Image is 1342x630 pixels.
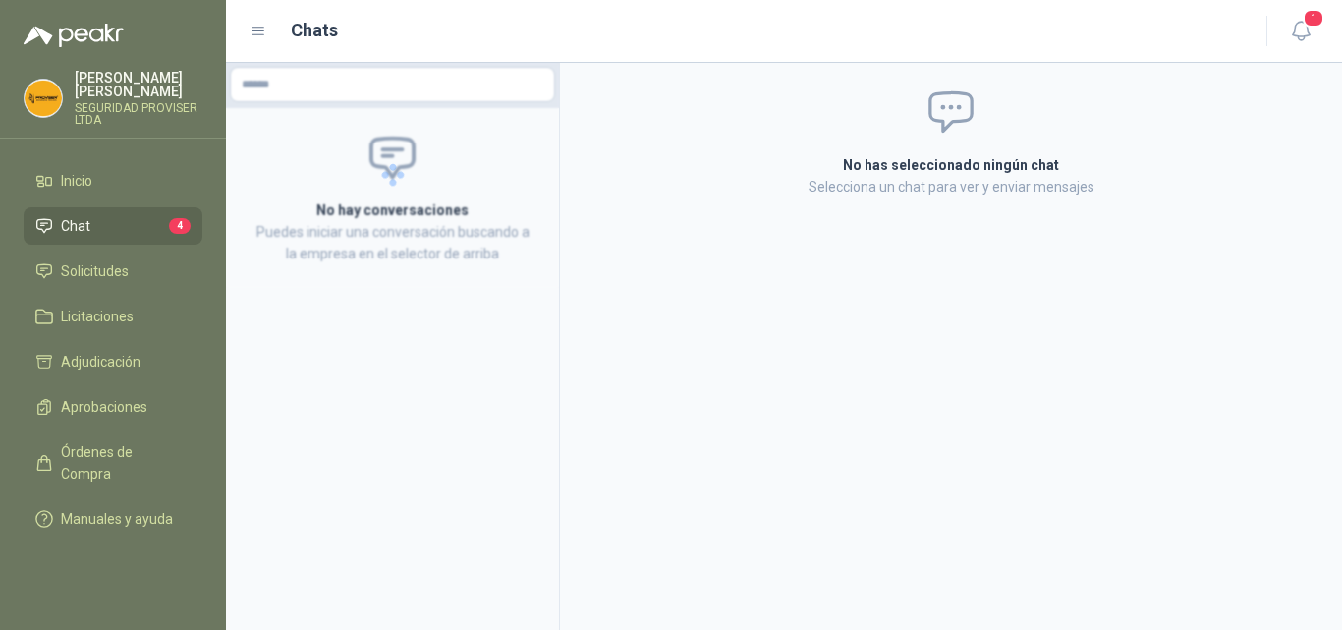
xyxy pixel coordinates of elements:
[24,253,202,290] a: Solicitudes
[61,441,184,485] span: Órdenes de Compra
[25,80,62,117] img: Company Logo
[291,17,338,44] h1: Chats
[24,207,202,245] a: Chat4
[608,176,1294,198] p: Selecciona un chat para ver y enviar mensajes
[1303,9,1324,28] span: 1
[24,433,202,492] a: Órdenes de Compra
[75,71,202,98] p: [PERSON_NAME] [PERSON_NAME]
[24,343,202,380] a: Adjudicación
[169,218,191,234] span: 4
[61,351,140,372] span: Adjudicación
[61,508,173,530] span: Manuales y ayuda
[24,162,202,200] a: Inicio
[61,170,92,192] span: Inicio
[61,215,90,237] span: Chat
[61,260,129,282] span: Solicitudes
[24,388,202,426] a: Aprobaciones
[24,500,202,538] a: Manuales y ayuda
[61,396,147,418] span: Aprobaciones
[75,102,202,126] p: SEGURIDAD PROVISER LTDA
[1283,14,1318,49] button: 1
[24,298,202,335] a: Licitaciones
[608,154,1294,176] h2: No has seleccionado ningún chat
[24,24,124,47] img: Logo peakr
[61,306,134,327] span: Licitaciones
